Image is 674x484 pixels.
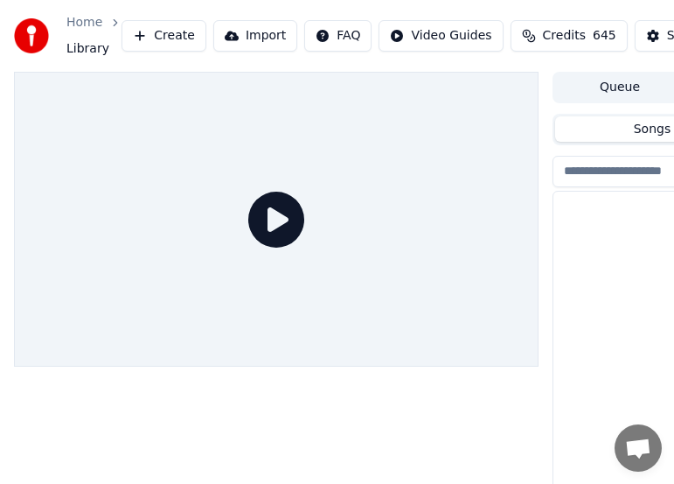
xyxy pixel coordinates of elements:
[66,14,122,58] nav: breadcrumb
[543,27,586,45] span: Credits
[511,20,628,52] button: Credits645
[304,20,372,52] button: FAQ
[14,18,49,53] img: youka
[66,14,102,32] a: Home
[615,424,662,472] div: チャットを開く
[122,20,206,52] button: Create
[66,40,109,58] span: Library
[379,20,503,52] button: Video Guides
[593,27,616,45] span: 645
[213,20,297,52] button: Import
